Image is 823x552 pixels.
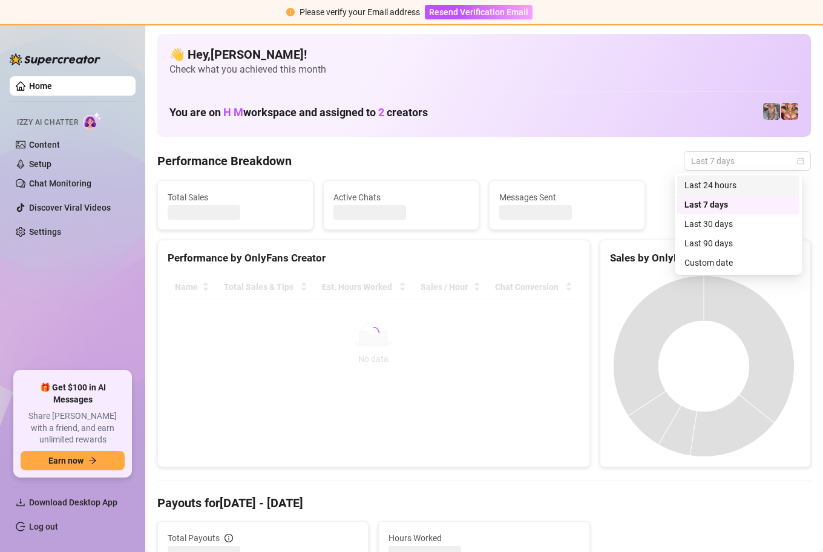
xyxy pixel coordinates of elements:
[157,153,292,169] h4: Performance Breakdown
[300,5,420,19] div: Please verify your Email address
[21,451,125,470] button: Earn nowarrow-right
[10,53,100,65] img: logo-BBDzfeDw.svg
[223,106,243,119] span: H M
[389,531,579,545] span: Hours Worked
[684,217,792,231] div: Last 30 days
[684,256,792,269] div: Custom date
[168,531,220,545] span: Total Payouts
[29,498,117,507] span: Download Desktop App
[684,237,792,250] div: Last 90 days
[29,140,60,149] a: Content
[797,157,804,165] span: calendar
[88,456,97,465] span: arrow-right
[29,227,61,237] a: Settings
[16,498,25,507] span: download
[225,534,233,542] span: info-circle
[169,63,799,76] span: Check what you achieved this month
[684,198,792,211] div: Last 7 days
[286,8,295,16] span: exclamation-circle
[169,106,428,119] h1: You are on workspace and assigned to creators
[83,112,102,130] img: AI Chatter
[677,195,799,214] div: Last 7 days
[169,46,799,63] h4: 👋 Hey, [PERSON_NAME] !
[29,203,111,212] a: Discover Viral Videos
[157,494,811,511] h4: Payouts for [DATE] - [DATE]
[781,103,798,120] img: pennylondon
[168,250,580,266] div: Performance by OnlyFans Creator
[429,7,528,17] span: Resend Verification Email
[48,456,84,465] span: Earn now
[21,410,125,446] span: Share [PERSON_NAME] with a friend, and earn unlimited rewards
[677,214,799,234] div: Last 30 days
[691,152,804,170] span: Last 7 days
[333,191,469,204] span: Active Chats
[684,179,792,192] div: Last 24 hours
[425,5,533,19] button: Resend Verification Email
[21,382,125,406] span: 🎁 Get $100 in AI Messages
[17,117,78,128] span: Izzy AI Chatter
[378,106,384,119] span: 2
[677,253,799,272] div: Custom date
[29,159,51,169] a: Setup
[366,324,381,340] span: loading
[677,176,799,195] div: Last 24 hours
[763,103,780,120] img: pennylondonvip
[677,234,799,253] div: Last 90 days
[610,250,801,266] div: Sales by OnlyFans Creator
[499,191,635,204] span: Messages Sent
[29,179,91,188] a: Chat Monitoring
[29,81,52,91] a: Home
[168,191,303,204] span: Total Sales
[29,522,58,531] a: Log out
